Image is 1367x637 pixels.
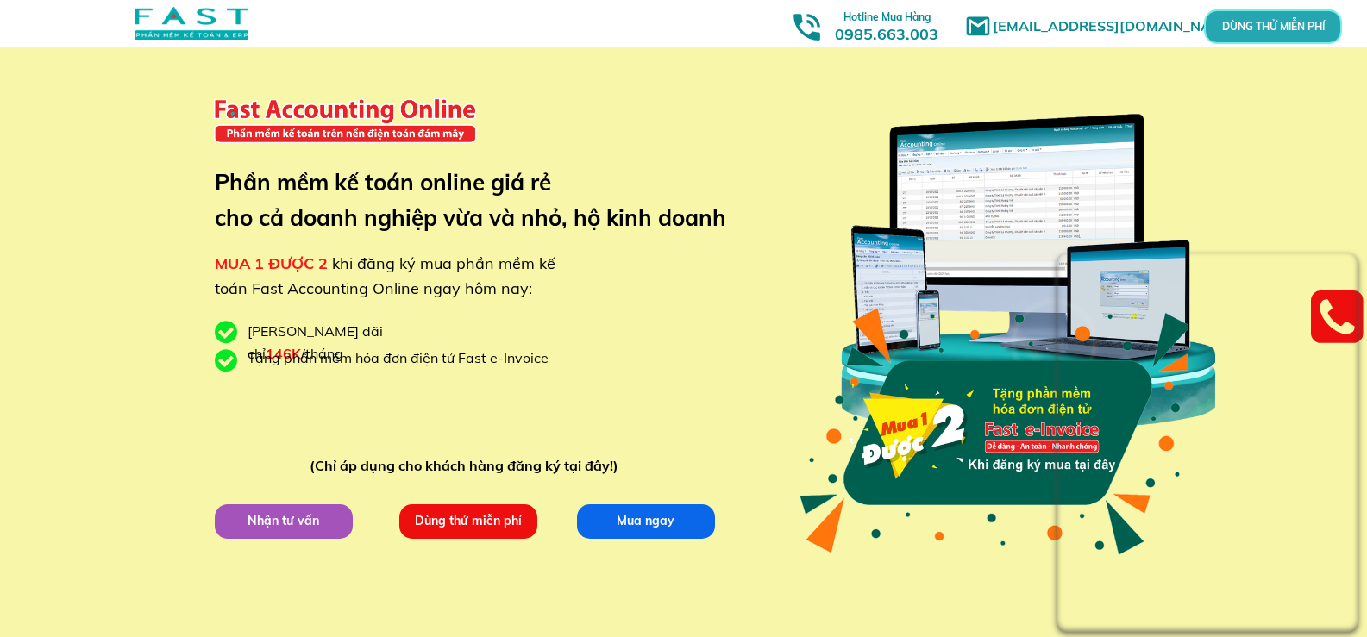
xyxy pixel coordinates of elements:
[398,503,536,538] p: Dùng thử miễn phí
[248,347,561,370] div: Tặng phần mềm hóa đơn điện tử Fast e-Invoice
[248,321,472,365] div: [PERSON_NAME] đãi chỉ /tháng
[1252,22,1294,31] p: DÙNG THỬ MIỄN PHÍ
[816,6,957,43] h3: 0985.663.003
[215,253,555,298] span: khi đăng ký mua phần mềm kế toán Fast Accounting Online ngay hôm nay:
[310,455,626,478] div: (Chỉ áp dụng cho khách hàng đăng ký tại đây!)
[843,10,931,23] span: Hotline Mua Hàng
[993,16,1247,38] h1: [EMAIL_ADDRESS][DOMAIN_NAME]
[266,345,301,362] span: 146K
[215,165,752,236] h3: Phần mềm kế toán online giá rẻ cho cả doanh nghiệp vừa và nhỏ, hộ kinh doanh
[214,503,352,538] p: Nhận tư vấn
[215,253,328,273] span: MUA 1 ĐƯỢC 2
[576,503,714,538] p: Mua ngay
